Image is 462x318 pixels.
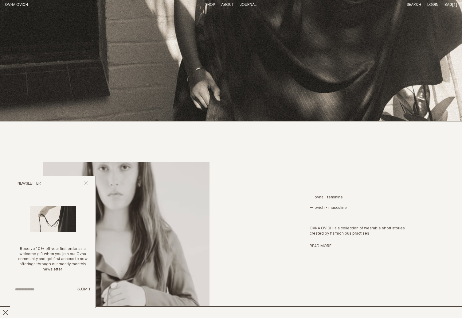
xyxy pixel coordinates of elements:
h2: Newsletter [18,181,41,186]
summary: About [221,2,234,8]
span: [1] [452,3,457,7]
a: Shop [205,3,215,7]
button: Submit [77,287,91,292]
a: Search [407,3,421,7]
span: Bag [444,3,452,7]
a: Read more... [310,244,334,248]
a: Home [5,3,28,7]
button: Close popup [84,181,88,187]
p: Receive 10% off your first order as a welcome gift when you join our Ovna community and get first... [15,247,91,272]
span: Submit [77,287,91,291]
a: Journal [240,3,256,7]
p: — ovna - feminine — ovich - masculine OVNA OVICH is a collection of wearable short stories create... [310,195,419,236]
a: Login [427,3,438,7]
